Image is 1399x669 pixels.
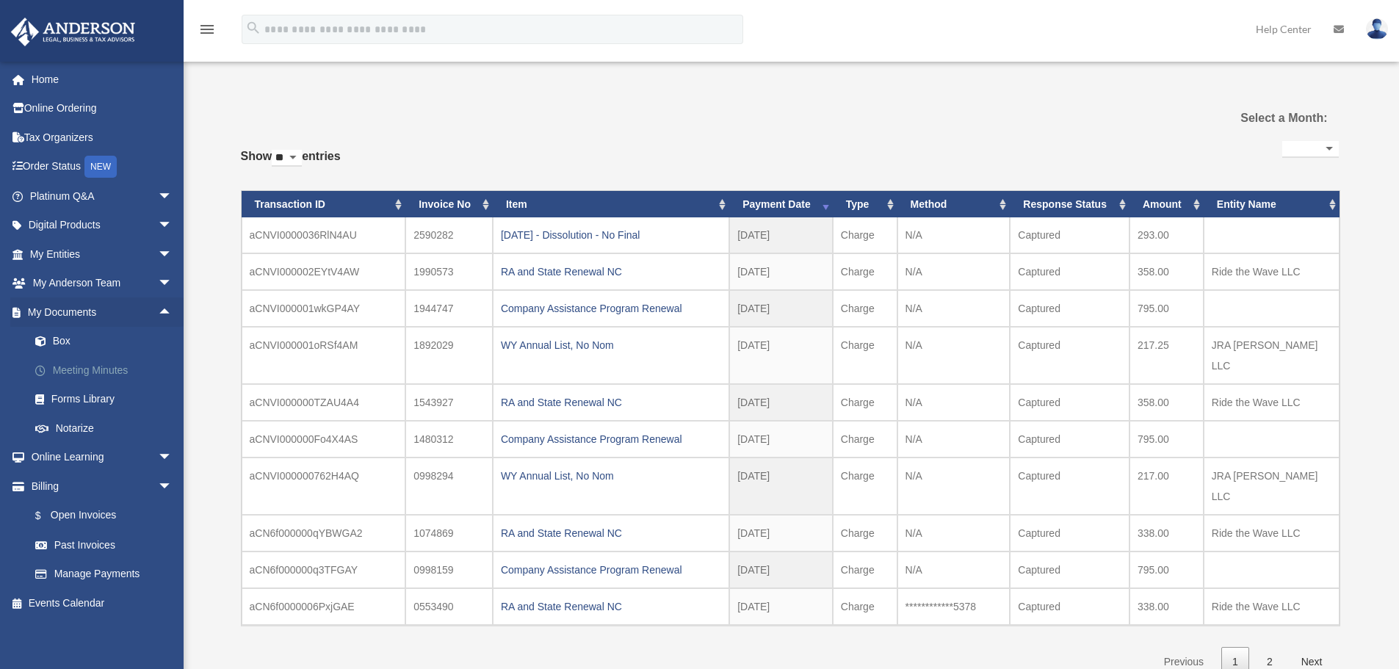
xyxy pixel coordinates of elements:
span: arrow_drop_down [158,211,187,241]
td: Captured [1010,327,1129,384]
a: Forms Library [21,385,195,414]
td: [DATE] [729,552,833,588]
td: aCNVI000002EYtV4AW [242,253,406,290]
a: Online Ordering [10,94,195,123]
td: Charge [833,327,897,384]
td: [DATE] [729,217,833,253]
td: 1480312 [405,421,493,458]
td: Captured [1010,458,1129,515]
i: menu [198,21,216,38]
td: 338.00 [1129,515,1204,552]
td: 338.00 [1129,588,1204,625]
span: arrow_drop_up [158,297,187,328]
a: Billingarrow_drop_down [10,471,195,501]
td: aCNVI000000TZAU4A4 [242,384,406,421]
a: Notarize [21,413,195,443]
td: N/A [897,421,1011,458]
td: JRA [PERSON_NAME] LLC [1204,458,1340,515]
td: Charge [833,253,897,290]
span: arrow_drop_down [158,269,187,299]
a: My Documentsarrow_drop_up [10,297,195,327]
td: Ride the Wave LLC [1204,515,1340,552]
div: RA and State Renewal NC [501,392,721,413]
td: [DATE] [729,515,833,552]
td: Captured [1010,217,1129,253]
td: 217.25 [1129,327,1204,384]
a: Meeting Minutes [21,355,195,385]
a: Past Invoices [21,530,187,560]
th: Item: activate to sort column ascending [493,191,729,218]
td: 1892029 [405,327,493,384]
td: aCN6f000000qYBWGA2 [242,515,406,552]
td: Captured [1010,515,1129,552]
td: Charge [833,290,897,327]
td: Captured [1010,588,1129,625]
a: Online Learningarrow_drop_down [10,443,195,472]
td: JRA [PERSON_NAME] LLC [1204,327,1340,384]
td: 795.00 [1129,552,1204,588]
th: Amount: activate to sort column ascending [1129,191,1204,218]
th: Transaction ID: activate to sort column ascending [242,191,406,218]
td: N/A [897,384,1011,421]
td: N/A [897,515,1011,552]
a: $Open Invoices [21,501,195,531]
span: arrow_drop_down [158,181,187,211]
td: 2590282 [405,217,493,253]
div: RA and State Renewal NC [501,596,721,617]
td: aCNVI000000762H4AQ [242,458,406,515]
td: aCNVI000001wkGP4AY [242,290,406,327]
td: N/A [897,458,1011,515]
td: [DATE] [729,327,833,384]
td: Captured [1010,384,1129,421]
td: N/A [897,327,1011,384]
div: RA and State Renewal NC [501,261,721,282]
th: Type: activate to sort column ascending [833,191,897,218]
td: aCNVI0000036RlN4AU [242,217,406,253]
td: 0998294 [405,458,493,515]
th: Invoice No: activate to sort column ascending [405,191,493,218]
td: aCN6f0000006PxjGAE [242,588,406,625]
td: 358.00 [1129,384,1204,421]
a: Events Calendar [10,588,195,618]
td: 1074869 [405,515,493,552]
td: N/A [897,217,1011,253]
a: Manage Payments [21,560,195,589]
a: Order StatusNEW [10,152,195,182]
td: [DATE] [729,384,833,421]
img: Anderson Advisors Platinum Portal [7,18,140,46]
select: Showentries [272,150,302,167]
div: Company Assistance Program Renewal [501,560,721,580]
td: 1944747 [405,290,493,327]
td: Ride the Wave LLC [1204,384,1340,421]
th: Payment Date: activate to sort column ascending [729,191,833,218]
span: arrow_drop_down [158,443,187,473]
span: arrow_drop_down [158,471,187,502]
td: Charge [833,515,897,552]
div: [DATE] - Dissolution - No Final [501,225,721,245]
label: Select a Month: [1166,108,1327,129]
a: Platinum Q&Aarrow_drop_down [10,181,195,211]
th: Entity Name: activate to sort column ascending [1204,191,1340,218]
td: aCNVI000000Fo4X4AS [242,421,406,458]
td: [DATE] [729,421,833,458]
td: aCN6f000000q3TFGAY [242,552,406,588]
td: [DATE] [729,458,833,515]
a: Box [21,327,195,356]
td: [DATE] [729,588,833,625]
td: Charge [833,588,897,625]
td: Charge [833,384,897,421]
td: Charge [833,217,897,253]
td: 358.00 [1129,253,1204,290]
td: Ride the Wave LLC [1204,588,1340,625]
td: [DATE] [729,253,833,290]
td: 0998159 [405,552,493,588]
a: My Anderson Teamarrow_drop_down [10,269,195,298]
td: aCNVI000001oRSf4AM [242,327,406,384]
td: 795.00 [1129,421,1204,458]
label: Show entries [241,146,341,181]
td: 293.00 [1129,217,1204,253]
div: NEW [84,156,117,178]
div: Company Assistance Program Renewal [501,298,721,319]
td: Captured [1010,421,1129,458]
td: 0553490 [405,588,493,625]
